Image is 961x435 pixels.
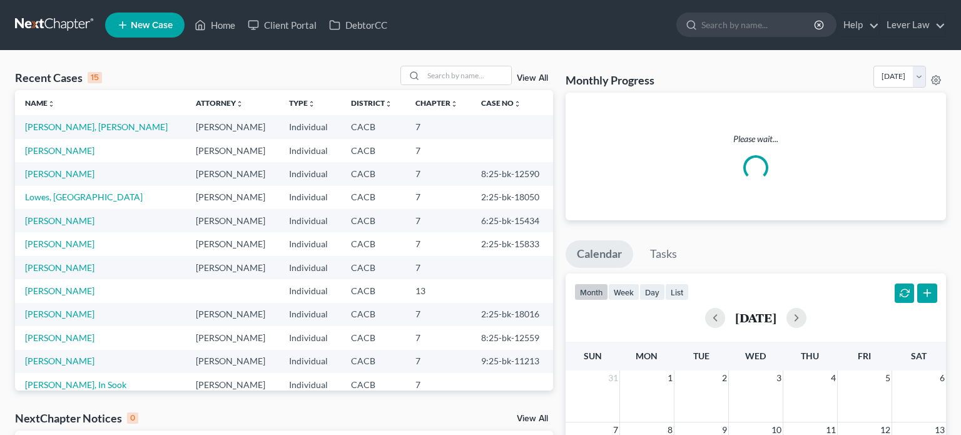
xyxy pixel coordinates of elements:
[721,371,728,386] span: 2
[341,350,405,373] td: CACB
[279,256,341,279] td: Individual
[701,13,816,36] input: Search by name...
[517,414,548,423] a: View All
[279,209,341,232] td: Individual
[481,98,521,108] a: Case Nounfold_more
[25,168,94,179] a: [PERSON_NAME]
[15,70,102,85] div: Recent Cases
[607,371,619,386] span: 31
[25,262,94,273] a: [PERSON_NAME]
[405,186,471,209] td: 7
[308,100,315,108] i: unfold_more
[405,256,471,279] td: 7
[25,379,126,390] a: [PERSON_NAME], In Sook
[880,14,945,36] a: Lever Law
[48,100,55,108] i: unfold_more
[639,284,665,300] button: day
[25,285,94,296] a: [PERSON_NAME]
[639,240,688,268] a: Tasks
[341,162,405,185] td: CACB
[566,240,633,268] a: Calendar
[911,351,927,361] span: Sat
[405,209,471,232] td: 7
[186,139,280,162] td: [PERSON_NAME]
[25,309,94,319] a: [PERSON_NAME]
[279,373,341,396] td: Individual
[186,326,280,349] td: [PERSON_NAME]
[424,66,511,84] input: Search by name...
[242,14,323,36] a: Client Portal
[186,115,280,138] td: [PERSON_NAME]
[471,209,553,232] td: 6:25-bk-15434
[186,303,280,326] td: [PERSON_NAME]
[25,238,94,249] a: [PERSON_NAME]
[341,373,405,396] td: CACB
[25,98,55,108] a: Nameunfold_more
[745,351,766,361] span: Wed
[775,371,783,386] span: 3
[341,209,405,232] td: CACB
[341,256,405,279] td: CACB
[25,121,168,132] a: [PERSON_NAME], [PERSON_NAME]
[341,326,405,349] td: CACB
[186,209,280,232] td: [PERSON_NAME]
[25,145,94,156] a: [PERSON_NAME]
[735,311,776,324] h2: [DATE]
[279,326,341,349] td: Individual
[830,371,837,386] span: 4
[186,256,280,279] td: [PERSON_NAME]
[88,72,102,83] div: 15
[341,303,405,326] td: CACB
[576,133,936,145] p: Please wait...
[405,350,471,373] td: 7
[351,98,392,108] a: Districtunfold_more
[341,279,405,302] td: CACB
[566,73,654,88] h3: Monthly Progress
[471,232,553,255] td: 2:25-bk-15833
[514,100,521,108] i: unfold_more
[279,279,341,302] td: Individual
[471,162,553,185] td: 8:25-bk-12590
[471,350,553,373] td: 9:25-bk-11213
[196,98,243,108] a: Attorneyunfold_more
[236,100,243,108] i: unfold_more
[279,232,341,255] td: Individual
[450,100,458,108] i: unfold_more
[405,303,471,326] td: 7
[666,371,674,386] span: 1
[608,284,639,300] button: week
[186,232,280,255] td: [PERSON_NAME]
[341,232,405,255] td: CACB
[471,303,553,326] td: 2:25-bk-18016
[405,279,471,302] td: 13
[323,14,394,36] a: DebtorCC
[693,351,709,361] span: Tue
[289,98,315,108] a: Typeunfold_more
[471,326,553,349] td: 8:25-bk-12559
[127,412,138,424] div: 0
[415,98,458,108] a: Chapterunfold_more
[884,371,892,386] span: 5
[574,284,608,300] button: month
[25,215,94,226] a: [PERSON_NAME]
[405,115,471,138] td: 7
[279,162,341,185] td: Individual
[517,74,548,83] a: View All
[636,351,658,361] span: Mon
[405,139,471,162] td: 7
[341,139,405,162] td: CACB
[858,351,871,361] span: Fri
[405,232,471,255] td: 7
[584,351,602,361] span: Sun
[25,356,94,366] a: [PERSON_NAME]
[385,100,392,108] i: unfold_more
[665,284,689,300] button: list
[279,186,341,209] td: Individual
[25,332,94,343] a: [PERSON_NAME]
[15,411,138,426] div: NextChapter Notices
[186,162,280,185] td: [PERSON_NAME]
[341,115,405,138] td: CACB
[405,373,471,396] td: 7
[186,350,280,373] td: [PERSON_NAME]
[801,351,819,361] span: Thu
